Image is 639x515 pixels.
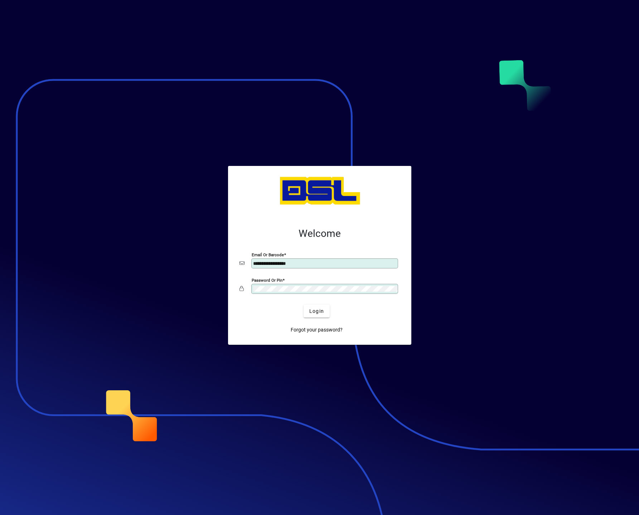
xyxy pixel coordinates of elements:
mat-label: Password or Pin [252,278,282,283]
span: Login [309,307,324,315]
mat-label: Email or Barcode [252,252,284,257]
button: Login [304,305,330,318]
a: Forgot your password? [288,323,345,336]
span: Forgot your password? [291,326,343,334]
h2: Welcome [239,228,400,240]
